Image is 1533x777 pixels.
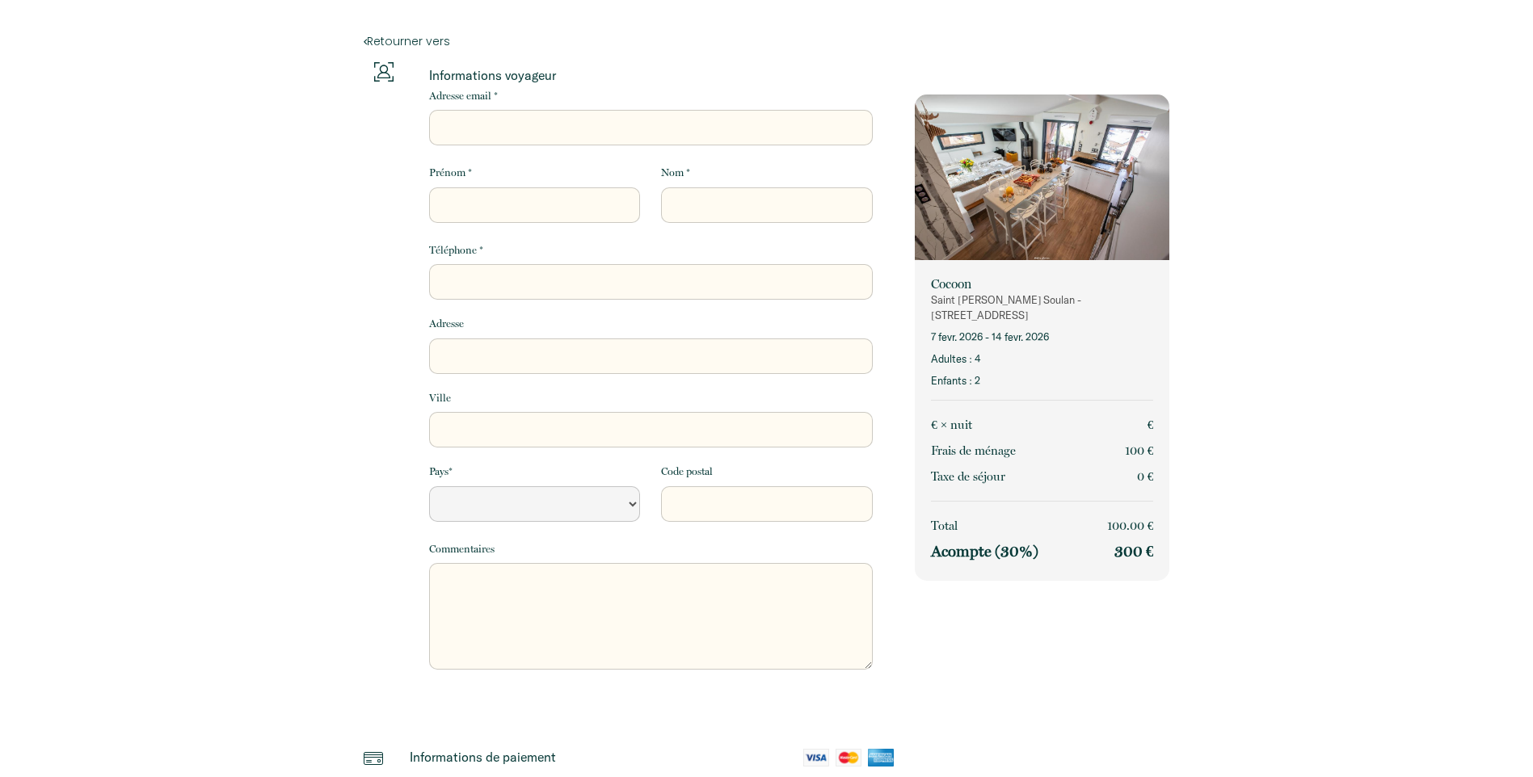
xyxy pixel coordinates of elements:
[1137,467,1154,486] p: 0 €
[915,94,1169,264] img: rental-image
[931,467,1005,486] p: Taxe de séjour
[931,351,1153,367] p: Adultes : 4
[429,464,453,480] label: Pays
[410,749,556,765] p: Informations de paiement
[931,276,1153,292] p: Cocoon
[931,292,1153,323] p: Saint [PERSON_NAME] Soulan - [STREET_ADDRESS]
[661,464,713,480] label: Code postal
[1114,542,1154,561] p: 300 €
[364,749,383,768] img: credit-card
[429,486,640,522] select: Default select example
[868,749,894,766] img: amex
[429,316,464,332] label: Adresse
[931,373,1153,388] p: Enfants : 2
[429,390,451,406] label: Ville
[429,67,873,83] p: Informations voyageur
[364,32,1170,50] a: Retourner vers
[931,519,958,533] span: Total
[1125,441,1154,460] p: 100 €
[836,749,861,766] img: mastercard
[931,415,972,435] p: € × nuit
[931,542,1038,561] p: Acompte (30%)
[803,749,829,766] img: visa-card
[429,242,483,258] label: Téléphone *
[429,88,498,104] label: Adresse email *
[931,441,1016,460] p: Frais de ménage
[374,62,394,82] img: guests-info
[661,165,690,181] label: Nom *
[429,165,472,181] label: Prénom *
[1148,415,1154,435] p: €
[1107,519,1154,533] span: 100.00 €
[429,541,495,557] label: Commentaires
[931,330,1153,345] p: 7 févr. 2026 - 14 févr. 2026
